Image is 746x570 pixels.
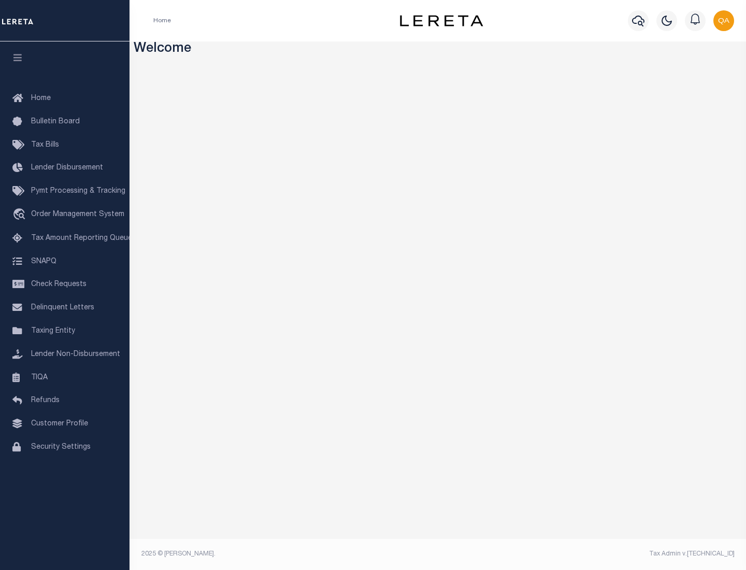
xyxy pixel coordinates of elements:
img: logo-dark.svg [400,15,483,26]
span: Tax Amount Reporting Queue [31,235,132,242]
span: Tax Bills [31,141,59,149]
span: Taxing Entity [31,327,75,335]
img: svg+xml;base64,PHN2ZyB4bWxucz0iaHR0cDovL3d3dy53My5vcmcvMjAwMC9zdmciIHBvaW50ZXItZXZlbnRzPSJub25lIi... [713,10,734,31]
span: Lender Disbursement [31,164,103,172]
i: travel_explore [12,208,29,222]
span: Customer Profile [31,420,88,427]
h3: Welcome [134,41,742,58]
span: SNAPQ [31,258,56,265]
span: Home [31,95,51,102]
span: Check Requests [31,281,87,288]
li: Home [153,16,171,25]
span: Delinquent Letters [31,304,94,311]
div: Tax Admin v.[TECHNICAL_ID] [446,549,735,559]
span: TIQA [31,374,48,381]
span: Security Settings [31,444,91,451]
span: Lender Non-Disbursement [31,351,120,358]
span: Pymt Processing & Tracking [31,188,125,195]
span: Order Management System [31,211,124,218]
span: Refunds [31,397,60,404]
div: 2025 © [PERSON_NAME]. [134,549,438,559]
span: Bulletin Board [31,118,80,125]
